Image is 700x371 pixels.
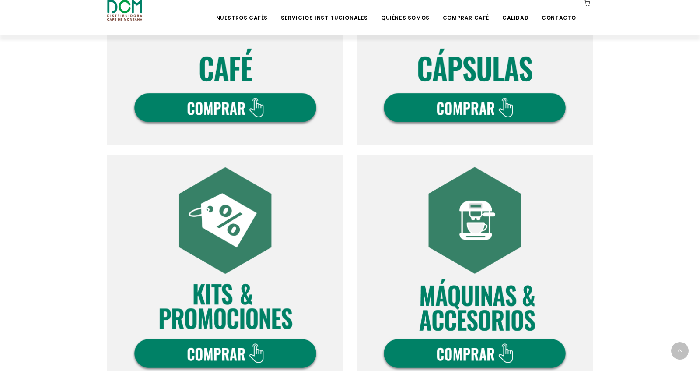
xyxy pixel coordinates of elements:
a: Comprar Café [437,1,494,21]
a: Contacto [536,1,581,21]
a: Servicios Institucionales [276,1,373,21]
a: Quiénes Somos [376,1,435,21]
a: Nuestros Cafés [211,1,273,21]
a: Calidad [497,1,534,21]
